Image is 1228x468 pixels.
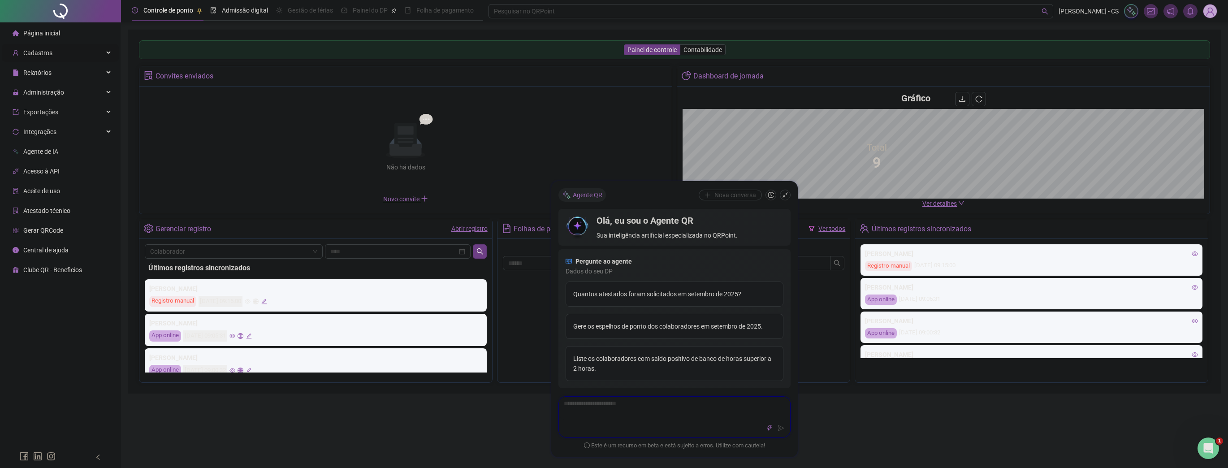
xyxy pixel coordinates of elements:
div: Registro manual [865,261,912,271]
span: export [13,109,19,115]
span: Painel de controle [627,46,677,53]
span: qrcode [13,227,19,234]
span: clock-circle [132,7,138,13]
span: global [253,299,259,304]
span: solution [144,71,153,80]
span: team [860,224,869,233]
span: down [958,200,964,206]
div: [DATE] 09:00:32 [183,365,227,376]
button: Nova conversa [699,190,762,200]
span: setting [144,224,153,233]
div: [PERSON_NAME] [149,318,482,328]
img: sparkle-icon.fc2bf0ac1784a2077858766a79e2daf3.svg [562,190,571,199]
span: user-add [13,50,19,56]
span: Administração [23,89,64,96]
span: Controle de ponto [143,7,193,14]
div: Últimos registros sincronizados [872,221,971,237]
span: edit [261,299,267,304]
div: Folhas de ponto [514,221,565,237]
div: [PERSON_NAME] [865,316,1198,326]
span: shrink [782,192,788,198]
span: Página inicial [23,30,60,37]
span: Ver detalhes [922,200,957,207]
span: file-text [502,224,511,233]
button: send [776,423,787,433]
button: thunderbolt [764,423,775,433]
span: instagram [47,452,56,461]
div: [DATE] 09:05:31 [183,330,227,342]
span: dashboard [341,7,347,13]
div: App online [149,330,181,342]
span: sun [276,7,282,13]
div: App online [865,328,897,338]
div: App online [149,365,181,376]
span: eye [1192,284,1198,290]
div: [DATE] 09:00:32 [865,328,1198,338]
span: home [13,30,19,36]
span: 1 [1216,438,1223,445]
span: eye [1192,251,1198,257]
span: Agente de IA [23,148,58,155]
span: plus [421,195,428,202]
span: audit [13,188,19,194]
span: info-circle [13,247,19,253]
div: Quantos atestados foram solicitados em setembro de 2025? [566,282,783,307]
span: solution [13,208,19,214]
div: Não há dados [364,162,447,172]
div: Convites enviados [156,69,213,84]
span: read [566,256,572,266]
span: search [476,248,484,255]
span: book [405,7,411,13]
span: Pergunte ao agente [575,256,632,266]
h4: Olá, eu sou o Agente QR [597,214,783,227]
div: Gere os espelhos de ponto dos colaboradores em setembro de 2025. [566,314,783,339]
span: Gestão de férias [288,7,333,14]
span: eye [229,368,235,373]
span: fund [1147,7,1155,15]
span: search [834,260,841,267]
span: pie-chart [682,71,691,80]
div: Gerenciar registro [156,221,211,237]
span: Novo convite [383,195,428,203]
a: Abrir registro [451,225,488,232]
span: Cadastros [23,49,52,56]
span: filter [809,225,815,232]
span: Sua inteligência artificial especializada no QRPoint. [597,230,783,240]
span: global [238,333,243,339]
span: reload [975,95,982,103]
div: Últimos registros sincronizados [148,262,483,273]
span: global [238,368,243,373]
span: Atestado técnico [23,207,70,214]
div: Registro manual [149,296,196,307]
span: gift [13,267,19,273]
span: Exportações [23,108,58,116]
span: Dados do seu DP [566,266,783,276]
span: edit [246,368,252,373]
span: search [1042,8,1048,15]
span: Clube QR - Beneficios [23,266,82,273]
a: Ver todos [818,225,845,232]
div: [PERSON_NAME] [149,284,482,294]
div: Agente QR [558,188,606,202]
span: edit [246,333,252,339]
span: Este é um recurso em beta e está sujeito a erros. Utilize com cautela! [584,441,765,450]
span: Gerar QRCode [23,227,63,234]
span: api [13,168,19,174]
span: Central de ajuda [23,247,69,254]
span: bell [1186,7,1194,15]
div: [DATE] 09:05:31 [865,295,1198,305]
span: pushpin [197,8,202,13]
span: linkedin [33,452,42,461]
div: [PERSON_NAME] [865,282,1198,292]
img: icon [566,214,589,240]
div: Liste os colaboradores com saldo positivo de banco de horas superior a 2 horas. [566,346,783,381]
div: [PERSON_NAME] [865,249,1198,259]
div: [PERSON_NAME] [149,353,482,363]
div: [DATE] 09:15:00 [865,261,1198,271]
img: 94382 [1203,4,1217,18]
span: exclamation-circle [584,442,590,448]
div: [PERSON_NAME] [865,350,1198,360]
span: Painel do DP [353,7,388,14]
iframe: Intercom live chat [1198,438,1219,459]
span: file-done [210,7,216,13]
